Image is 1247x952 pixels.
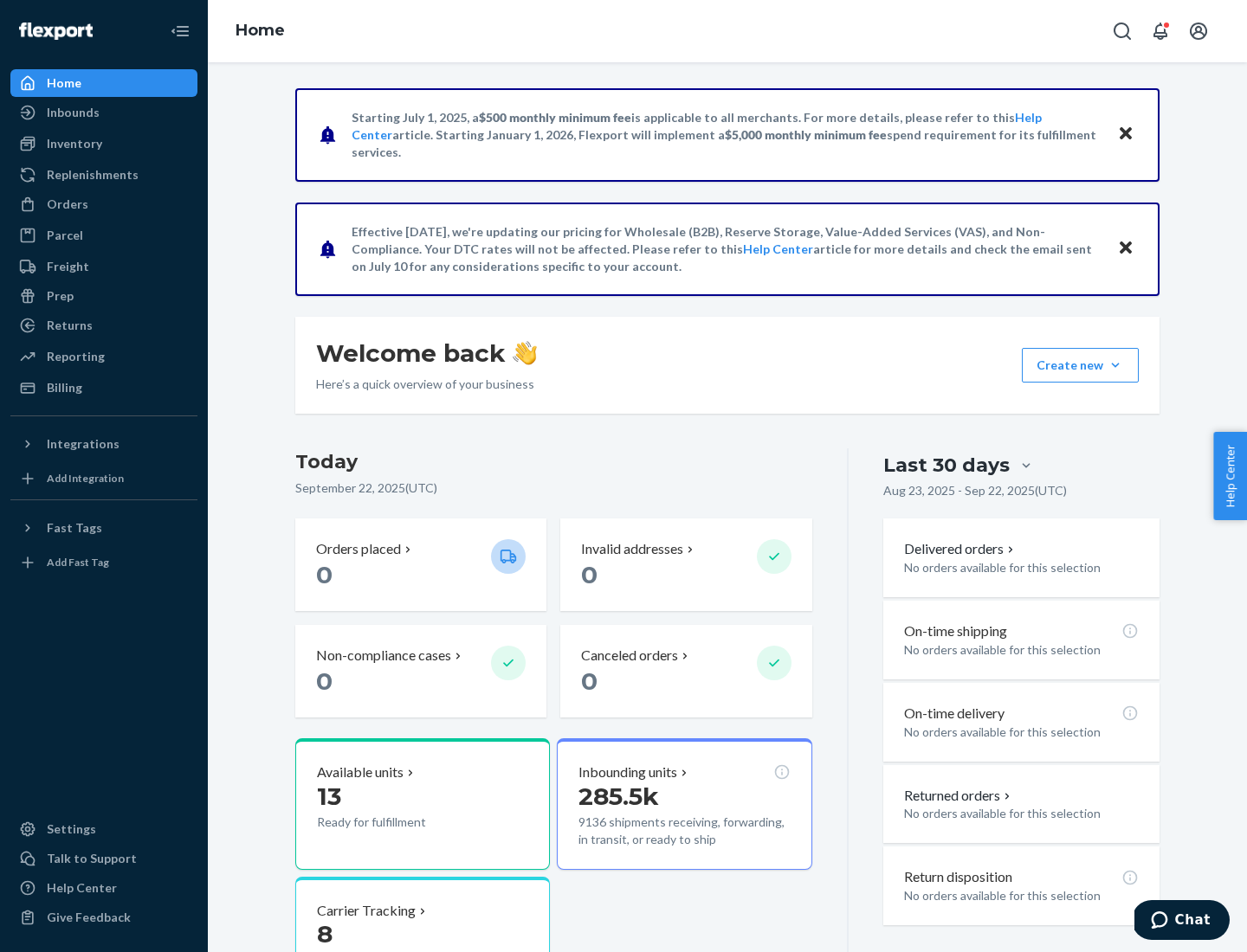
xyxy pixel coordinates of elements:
div: Reporting [47,348,105,365]
button: Open Search Box [1105,14,1140,48]
span: 0 [316,560,333,589]
div: Integrations [47,435,120,453]
p: September 22, 2025 ( UTC ) [295,479,812,497]
button: Open notifications [1143,14,1178,48]
button: Create new [1022,348,1139,383]
p: No orders available for this selection [904,805,1139,822]
button: Help Center [1213,432,1247,520]
p: Inbounding units [578,762,677,782]
p: Aug 23, 2025 - Sep 22, 2025 ( UTC ) [883,482,1067,499]
button: Integrations [10,430,197,458]
button: Close [1115,122,1137,147]
div: Help Center [47,879,117,897]
span: 0 [316,666,333,696]
div: Returns [47,317,93,334]
div: Add Fast Tag [47,555,109,569]
iframe: Opens a widget where you can chat to one of our agents [1134,900,1230,943]
a: Home [10,69,197,97]
p: 9136 shipments receiving, forwarding, in transit, or ready to ship [578,814,790,848]
button: Canceled orders 0 [560,625,811,717]
p: Non-compliance cases [316,646,451,666]
p: Carrier Tracking [317,901,416,921]
button: Close [1115,236,1137,261]
p: Effective [DATE], we're updating our pricing for Wholesale (B2B), Reserve Storage, Value-Added Se... [352,223,1101,275]
a: Prep [10,282,197,310]
button: Open account menu [1181,14,1216,48]
button: Fast Tags [10,514,197,542]
a: Settings [10,815,197,843]
span: 13 [317,782,341,811]
img: hand-wave emoji [513,341,537,365]
p: Here’s a quick overview of your business [316,376,537,393]
a: Billing [10,374,197,402]
div: Replenishments [47,166,139,183]
span: 285.5k [578,782,659,811]
p: Return disposition [904,867,1012,887]
p: Ready for fulfillment [317,814,477,831]
span: 8 [317,919,333,949]
button: Delivered orders [904,539,1018,559]
span: 0 [581,560,598,589]
button: Available units13Ready for fulfillment [295,738,550,870]
a: Reporting [10,343,197,370]
div: Give Feedback [47,909,131,926]
div: Prep [47,287,74,305]
button: Non-compliance cases 0 [295,625,546,717]
p: No orders available for this selection [904,641,1139,659]
div: Last 30 days [883,452,1010,479]
div: Billing [47,379,82,396]
button: Inbounding units285.5k9136 shipments receiving, forwarding, in transit, or ready to ship [557,738,811,870]
button: Talk to Support [10,845,197,872]
a: Freight [10,253,197,280]
div: Inbounds [47,104,100,121]
a: Orders [10,190,197,218]
ol: breadcrumbs [222,6,299,56]
a: Add Integration [10,465,197,492]
p: Invalid addresses [581,539,683,559]
a: Help Center [10,874,197,902]
p: No orders available for this selection [904,887,1139,904]
a: Home [236,21,285,40]
p: On-time delivery [904,704,1005,724]
button: Orders placed 0 [295,518,546,611]
p: Available units [317,762,404,782]
div: Talk to Support [47,850,137,867]
div: Add Integration [47,471,124,486]
a: Inbounds [10,99,197,126]
p: No orders available for this selection [904,559,1139,576]
span: $500 monthly minimum fee [479,110,631,125]
a: Returns [10,312,197,339]
div: Freight [47,258,89,275]
div: Fast Tags [47,519,102,537]
p: Starting July 1, 2025, a is applicable to all merchants. For more details, please refer to this a... [352,109,1101,161]
img: Flexport logo [19,23,93,40]
button: Give Feedback [10,904,197,931]
h3: Today [295,448,812,476]
p: No orders available for this selection [904,724,1139,741]
div: Settings [47,820,96,838]
button: Returned orders [904,786,1014,806]
div: Home [47,74,81,92]
a: Parcel [10,222,197,249]
a: Help Center [743,241,813,256]
a: Add Fast Tag [10,549,197,576]
a: Inventory [10,130,197,158]
span: 0 [581,666,598,696]
div: Parcel [47,227,83,244]
p: Orders placed [316,539,401,559]
a: Replenishments [10,161,197,189]
button: Invalid addresses 0 [560,518,811,611]
p: On-time shipping [904,621,1007,641]
p: Canceled orders [581,646,678,666]
div: Orders [47,196,88,213]
span: $5,000 monthly minimum fee [725,127,887,142]
h1: Welcome back [316,338,537,369]
div: Inventory [47,135,102,152]
button: Close Navigation [163,14,197,48]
